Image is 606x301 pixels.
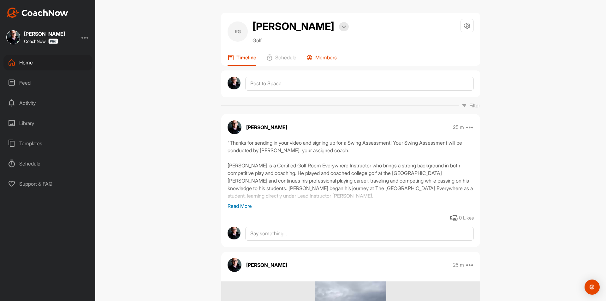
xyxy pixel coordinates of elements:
[342,25,346,28] img: arrow-down
[453,262,464,268] p: 25 m
[246,261,287,269] p: [PERSON_NAME]
[3,135,92,151] div: Templates
[246,123,287,131] p: [PERSON_NAME]
[3,115,92,131] div: Library
[6,30,20,44] img: square_d7b6dd5b2d8b6df5777e39d7bdd614c0.jpg
[3,176,92,192] div: Support & FAQ
[24,39,58,44] div: CoachNow
[3,156,92,172] div: Schedule
[275,54,296,61] p: Schedule
[24,31,65,36] div: [PERSON_NAME]
[3,95,92,111] div: Activity
[228,202,474,210] p: Read More
[469,102,480,109] p: Filter
[453,124,464,130] p: 25 m
[48,39,58,44] img: CoachNow Pro
[228,120,241,134] img: avatar
[252,37,349,44] p: Golf
[228,21,248,42] div: RG
[228,227,241,240] img: avatar
[3,55,92,70] div: Home
[315,54,337,61] p: Members
[6,8,68,18] img: CoachNow
[228,77,241,90] img: avatar
[3,75,92,91] div: Feed
[585,280,600,295] div: Open Intercom Messenger
[459,214,474,222] div: 0 Likes
[228,258,241,272] img: avatar
[252,19,334,34] h2: [PERSON_NAME]
[236,54,256,61] p: Timeline
[228,139,474,202] div: "Thanks for sending in your video and signing up for a Swing Assessment! Your Swing Assessment wi...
